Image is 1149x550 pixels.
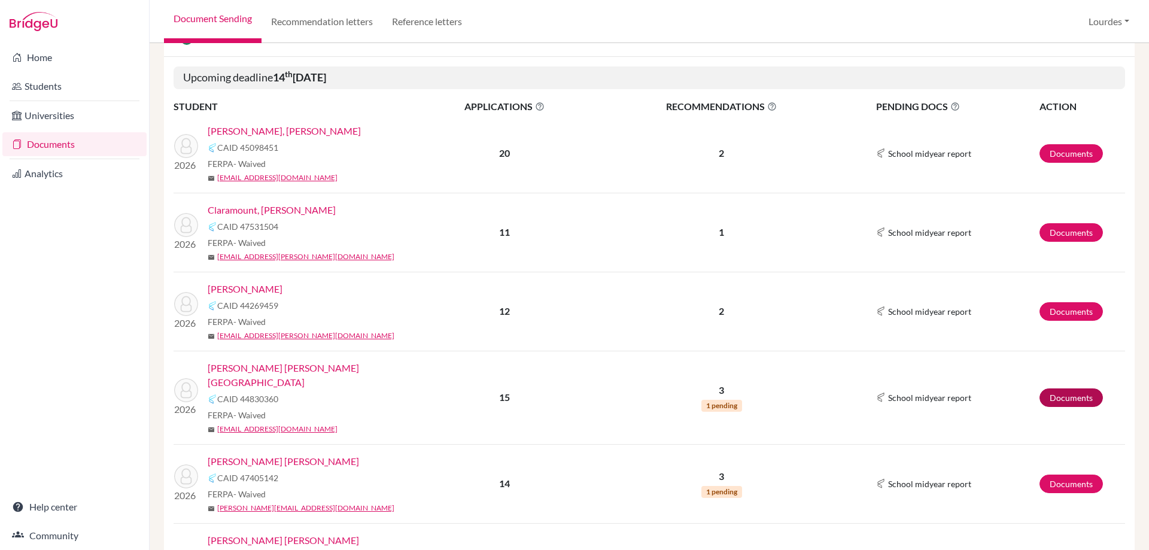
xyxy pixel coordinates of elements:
a: Universities [2,104,147,127]
a: Documents [1039,302,1103,321]
a: [EMAIL_ADDRESS][DOMAIN_NAME] [217,424,338,434]
span: - Waived [233,317,266,327]
span: CAID 47405142 [217,472,278,484]
th: ACTION [1039,99,1125,114]
span: RECOMMENDATIONS [597,99,847,114]
a: [PERSON_NAME] [208,282,282,296]
a: Claramount, [PERSON_NAME] [208,203,336,217]
b: 11 [499,226,510,238]
a: Help center [2,495,147,519]
a: Analytics [2,162,147,186]
b: 12 [499,305,510,317]
img: Common App logo [208,222,217,232]
h5: Upcoming deadline [174,66,1125,89]
a: [EMAIL_ADDRESS][PERSON_NAME][DOMAIN_NAME] [217,330,394,341]
p: 2026 [174,158,198,172]
span: FERPA [208,157,266,170]
a: [PERSON_NAME][EMAIL_ADDRESS][DOMAIN_NAME] [217,503,394,513]
span: School midyear report [888,147,971,160]
a: [PERSON_NAME], [PERSON_NAME] [208,124,361,138]
a: [PERSON_NAME] [PERSON_NAME] [208,533,359,548]
img: Common App logo [208,473,217,483]
img: González Montes, Ariana [174,464,198,488]
a: Students [2,74,147,98]
img: Common App logo [208,394,217,404]
span: - Waived [233,410,266,420]
img: Common App logo [876,227,886,237]
span: - Waived [233,238,266,248]
span: FERPA [208,488,266,500]
span: 1 pending [701,486,742,498]
a: Documents [1039,388,1103,407]
img: Common App logo [208,143,217,153]
a: [PERSON_NAME] [PERSON_NAME] [208,454,359,469]
span: mail [208,254,215,261]
span: CAID 45098451 [217,141,278,154]
span: mail [208,505,215,512]
p: 2 [597,304,847,318]
p: 2026 [174,488,198,503]
span: FERPA [208,409,266,421]
span: PENDING DOCS [876,99,1038,114]
sup: th [285,69,293,79]
span: 1 pending [701,400,742,412]
img: Common App logo [876,479,886,488]
a: [EMAIL_ADDRESS][PERSON_NAME][DOMAIN_NAME] [217,251,394,262]
a: [EMAIL_ADDRESS][DOMAIN_NAME] [217,172,338,183]
p: 2026 [174,402,198,417]
span: School midyear report [888,478,971,490]
p: 1 [597,225,847,239]
span: mail [208,175,215,182]
img: Dada Chávez, Maria Cristina [174,292,198,316]
img: Claramount, Fiorella Esther [174,213,198,237]
th: STUDENT [174,99,413,114]
a: Community [2,524,147,548]
a: Documents [2,132,147,156]
b: 20 [499,147,510,159]
span: APPLICATIONS [414,99,595,114]
p: 2 [597,146,847,160]
img: Bridge-U [10,12,57,31]
b: 14 [DATE] [273,71,326,84]
a: Documents [1039,144,1103,163]
span: FERPA [208,315,266,328]
p: 2026 [174,237,198,251]
p: 2026 [174,316,198,330]
a: Documents [1039,223,1103,242]
img: Common App logo [876,306,886,316]
span: mail [208,426,215,433]
p: 3 [597,469,847,484]
img: Castellá Falkenberg, Miranda [174,134,198,158]
span: - Waived [233,489,266,499]
span: - Waived [233,159,266,169]
span: mail [208,333,215,340]
img: Common App logo [208,301,217,311]
img: Common App logo [876,148,886,158]
img: Common App logo [876,393,886,402]
button: Lourdes [1083,10,1135,33]
p: 3 [597,383,847,397]
span: CAID 44830360 [217,393,278,405]
img: Díaz Salazar, Sofia [174,378,198,402]
span: School midyear report [888,226,971,239]
a: [PERSON_NAME] [PERSON_NAME][GEOGRAPHIC_DATA] [208,361,421,390]
span: School midyear report [888,305,971,318]
span: FERPA [208,236,266,249]
span: CAID 47531504 [217,220,278,233]
a: Home [2,45,147,69]
span: School midyear report [888,391,971,404]
a: Documents [1039,475,1103,493]
b: 15 [499,391,510,403]
span: CAID 44269459 [217,299,278,312]
b: 14 [499,478,510,489]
